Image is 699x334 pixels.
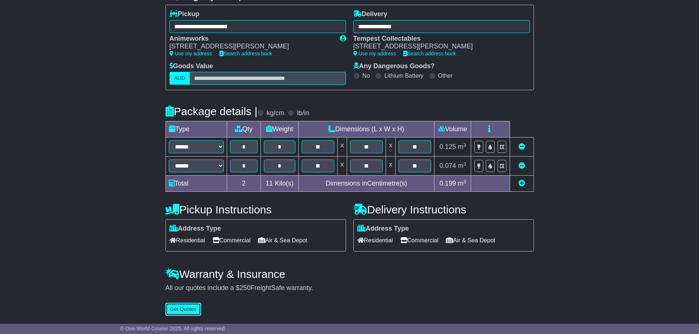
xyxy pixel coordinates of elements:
span: 0.125 [440,143,456,150]
label: Delivery [353,10,387,18]
label: kg/cm [266,109,284,117]
sup: 3 [463,161,466,167]
span: m [458,162,466,169]
h4: Warranty & Insurance [165,268,534,280]
span: 0.199 [440,180,456,187]
div: Tempest Collectables [353,35,523,43]
a: Remove this item [518,143,525,150]
a: Search address book [219,51,272,56]
span: Residential [170,235,205,246]
span: m [458,143,466,150]
button: Get Quotes [165,303,201,316]
td: Volume [434,121,471,137]
label: Any Dangerous Goods? [353,62,435,70]
div: All our quotes include a $ FreightSafe warranty. [165,284,534,292]
td: Type [165,121,227,137]
label: Other [438,72,453,79]
span: Air & Sea Depot [446,235,495,246]
a: Add new item [518,180,525,187]
div: [STREET_ADDRESS][PERSON_NAME] [170,43,332,51]
td: x [337,137,347,157]
span: Air & Sea Depot [258,235,307,246]
a: Use my address [353,51,396,56]
a: Remove this item [518,162,525,169]
div: [STREET_ADDRESS][PERSON_NAME] [353,43,523,51]
h4: Delivery Instructions [353,203,534,216]
span: Commercial [400,235,438,246]
sup: 3 [463,179,466,184]
td: 2 [227,176,261,192]
span: Commercial [212,235,251,246]
td: x [386,137,396,157]
td: Weight [261,121,299,137]
span: 11 [266,180,273,187]
label: No [363,72,370,79]
div: Animeworks [170,35,332,43]
label: Goods Value [170,62,213,70]
span: © One World Courier 2025. All rights reserved. [120,326,226,331]
td: x [386,157,396,176]
span: Residential [357,235,393,246]
a: Use my address [170,51,212,56]
span: 0.074 [440,162,456,169]
label: lb/in [297,109,309,117]
a: Search address book [403,51,456,56]
td: Qty [227,121,261,137]
span: 250 [240,284,251,291]
td: Total [165,176,227,192]
td: Kilo(s) [261,176,299,192]
label: Address Type [357,225,409,233]
label: Address Type [170,225,221,233]
label: AUD [170,72,190,85]
h4: Pickup Instructions [165,203,346,216]
label: Lithium Battery [384,72,423,79]
td: x [337,157,347,176]
h4: Package details | [165,105,258,117]
sup: 3 [463,142,466,148]
td: Dimensions in Centimetre(s) [298,176,434,192]
span: m [458,180,466,187]
label: Pickup [170,10,200,18]
td: Dimensions (L x W x H) [298,121,434,137]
